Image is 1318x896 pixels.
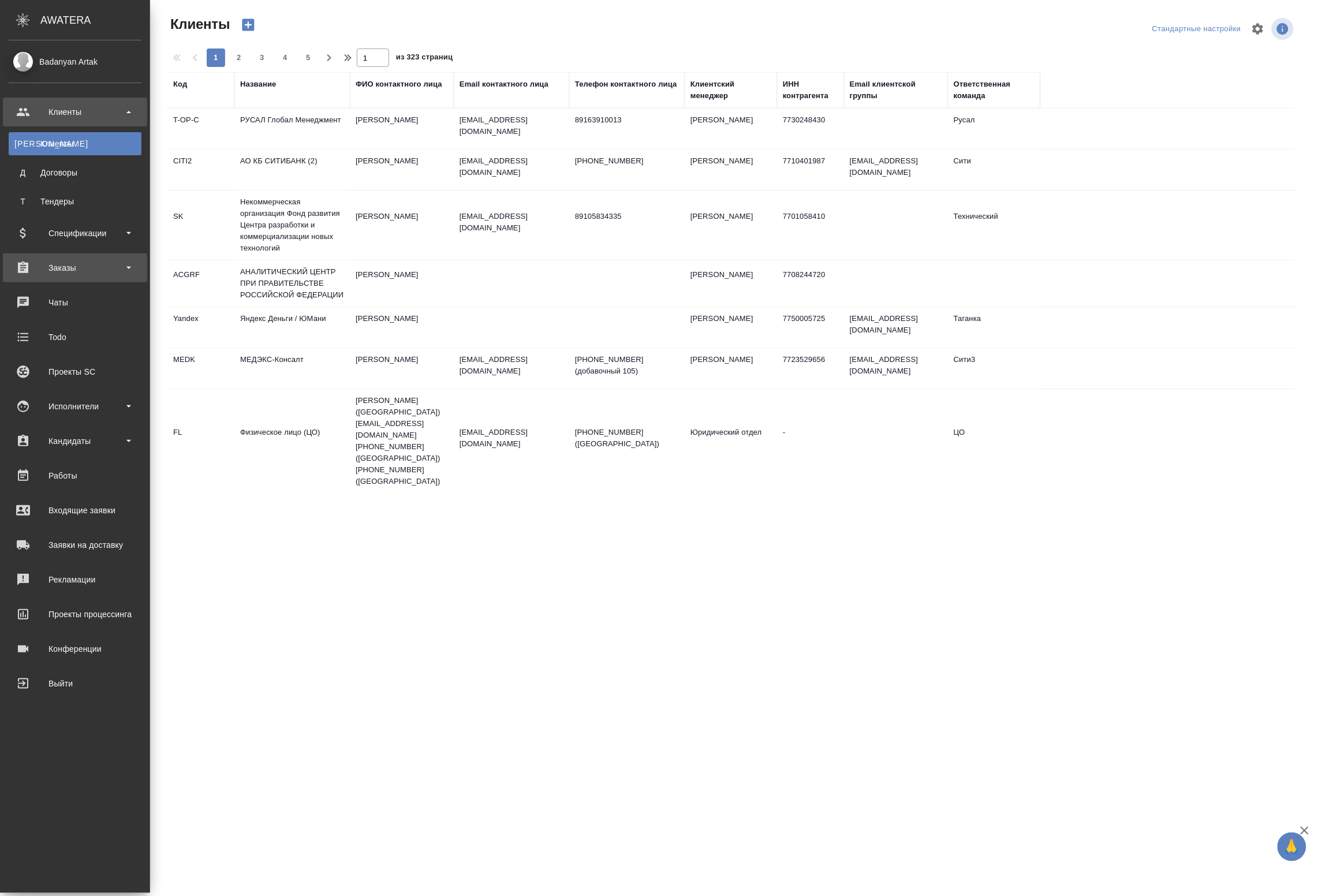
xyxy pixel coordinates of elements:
[276,52,294,64] span: 4
[948,307,1040,348] td: Таганка
[575,427,679,450] p: [PHONE_NUMBER] ([GEOGRAPHIC_DATA])
[9,161,141,184] a: ДДоговоры
[3,357,147,386] a: Проекты SC
[230,48,248,67] button: 2
[1282,835,1302,859] span: 🙏
[350,348,454,389] td: [PERSON_NAME]
[167,15,230,33] span: Клиенты
[3,565,147,594] a: Рекламации
[3,669,147,698] a: Выйти
[9,432,141,450] div: Кандидаты
[777,205,844,245] td: 7701058410
[575,79,677,90] div: Телефон контактного лица
[9,675,141,692] div: Выйти
[3,461,147,490] a: Работы
[167,150,234,190] td: CITI2
[460,79,548,90] div: Email контактного лица
[167,109,234,149] td: T-OP-C
[3,323,147,352] a: Todo
[948,150,1040,190] td: Сити
[575,114,679,126] p: 89163910013
[167,348,234,389] td: MEDK
[9,398,141,415] div: Исполнители
[40,9,150,32] div: AWATERA
[350,389,454,493] td: [PERSON_NAME] ([GEOGRAPHIC_DATA]) [EMAIL_ADDRESS][DOMAIN_NAME] [PHONE_NUMBER] ([GEOGRAPHIC_DATA])...
[460,114,563,137] p: [EMAIL_ADDRESS][DOMAIN_NAME]
[777,307,844,348] td: 7750005725
[9,571,141,588] div: Рекламации
[356,79,442,90] div: ФИО контактного лица
[14,196,136,207] div: Тендеры
[234,191,350,260] td: Некоммерческая организация Фонд развития Центра разработки и коммерциализации новых технологий
[9,640,141,658] div: Конференции
[234,109,350,149] td: РУСАЛ Глобал Менеджмент
[9,225,141,242] div: Спецификации
[276,48,294,67] button: 4
[14,167,136,178] div: Договоры
[460,155,563,178] p: [EMAIL_ADDRESS][DOMAIN_NAME]
[9,606,141,623] div: Проекты процессинга
[253,48,271,67] button: 3
[9,55,141,68] div: Badanyan Artak
[350,263,454,304] td: [PERSON_NAME]
[777,348,844,389] td: 7723529656
[167,421,234,461] td: FL
[350,150,454,190] td: [PERSON_NAME]
[575,211,679,222] p: 89105834335
[253,52,271,64] span: 3
[460,354,563,377] p: [EMAIL_ADDRESS][DOMAIN_NAME]
[9,467,141,484] div: Работы
[1278,832,1306,861] button: 🙏
[3,288,147,317] a: Чаты
[575,354,679,377] p: [PHONE_NUMBER] (добавочный 105)
[396,50,453,67] span: из 323 страниц
[3,634,147,663] a: Конференции
[167,307,234,348] td: Yandex
[3,600,147,629] a: Проекты процессинга
[460,427,563,450] p: [EMAIL_ADDRESS][DOMAIN_NAME]
[234,150,350,190] td: АО КБ СИТИБАНК (2)
[234,421,350,461] td: Физическое лицо (ЦО)
[948,421,1040,461] td: ЦО
[350,307,454,348] td: [PERSON_NAME]
[948,348,1040,389] td: Сити3
[240,79,276,90] div: Название
[299,48,318,67] button: 5
[299,52,318,64] span: 5
[9,328,141,346] div: Todo
[948,205,1040,245] td: Технический
[9,190,141,213] a: ТТендеры
[3,531,147,559] a: Заявки на доставку
[3,496,147,525] a: Входящие заявки
[350,205,454,245] td: [PERSON_NAME]
[234,15,262,35] button: Создать
[230,52,248,64] span: 2
[777,150,844,190] td: 7710401987
[844,348,948,389] td: [EMAIL_ADDRESS][DOMAIN_NAME]
[777,421,844,461] td: -
[777,263,844,304] td: 7708244720
[9,502,141,519] div: Входящие заявки
[685,348,777,389] td: [PERSON_NAME]
[167,263,234,304] td: ACGRF
[575,155,679,167] p: [PHONE_NUMBER]
[685,263,777,304] td: [PERSON_NAME]
[954,79,1035,102] div: Ответственная команда
[685,109,777,149] td: [PERSON_NAME]
[460,211,563,234] p: [EMAIL_ADDRESS][DOMAIN_NAME]
[9,259,141,277] div: Заказы
[167,205,234,245] td: SK
[234,260,350,307] td: АНАЛИТИЧЕСКИЙ ЦЕНТР ПРИ ПРАВИТЕЛЬСТВЕ РОССИЙСКОЙ ФЕДЕРАЦИИ
[844,307,948,348] td: [EMAIL_ADDRESS][DOMAIN_NAME]
[9,294,141,311] div: Чаты
[850,79,942,102] div: Email клиентской группы
[9,132,141,155] a: [PERSON_NAME]Клиенты
[234,307,350,348] td: Яндекс Деньги / ЮМани
[690,79,771,102] div: Клиентский менеджер
[685,307,777,348] td: [PERSON_NAME]
[1244,15,1272,43] span: Настроить таблицу
[234,348,350,389] td: МЕДЭКС-Консалт
[844,150,948,190] td: [EMAIL_ADDRESS][DOMAIN_NAME]
[9,536,141,554] div: Заявки на доставку
[173,79,187,90] div: Код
